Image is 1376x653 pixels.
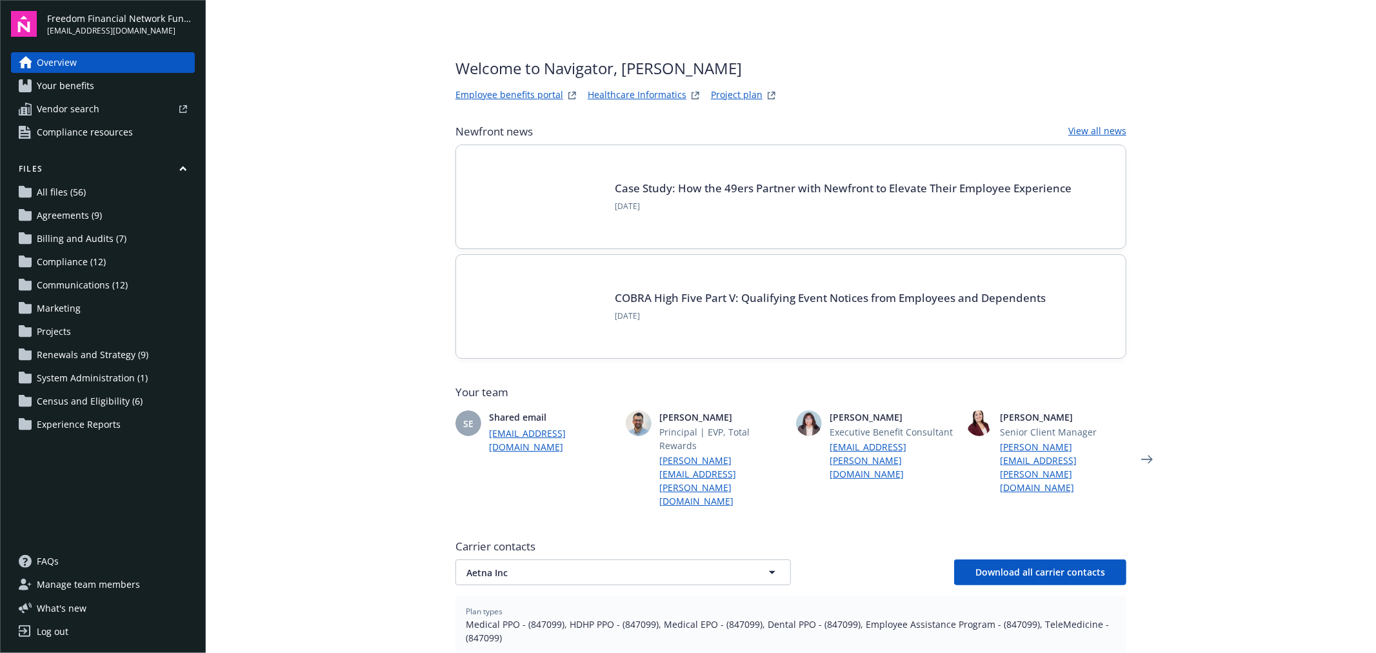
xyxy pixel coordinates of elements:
[615,181,1072,196] a: Case Study: How the 49ers Partner with Newfront to Elevate Their Employee Experience
[1000,410,1126,424] span: [PERSON_NAME]
[455,385,1126,400] span: Your team
[11,414,195,435] a: Experience Reports
[37,368,148,388] span: System Administration (1)
[11,574,195,595] a: Manage team members
[1137,449,1157,470] a: Next
[11,391,195,412] a: Census and Eligibility (6)
[11,368,195,388] a: System Administration (1)
[659,410,786,424] span: [PERSON_NAME]
[11,75,195,96] a: Your benefits
[11,52,195,73] a: Overview
[37,52,77,73] span: Overview
[626,410,652,436] img: photo
[711,88,763,103] a: Project plan
[37,601,86,615] span: What ' s new
[11,298,195,319] a: Marketing
[659,425,786,452] span: Principal | EVP, Total Rewards
[688,88,703,103] a: springbukWebsite
[764,88,779,103] a: projectPlanWebsite
[1068,124,1126,139] a: View all news
[463,417,474,430] span: SE
[615,201,1072,212] span: [DATE]
[37,321,71,342] span: Projects
[564,88,580,103] a: striveWebsite
[11,345,195,365] a: Renewals and Strategy (9)
[659,454,786,508] a: [PERSON_NAME][EMAIL_ADDRESS][PERSON_NAME][DOMAIN_NAME]
[466,606,1116,618] span: Plan types
[455,539,1126,554] span: Carrier contacts
[796,410,822,436] img: photo
[477,166,599,228] img: Card Image - INSIGHTS copy.png
[477,276,599,337] img: BLOG-Card Image - Compliance - COBRA High Five Pt 5 - 09-11-25.jpg
[11,601,107,615] button: What's new
[37,551,59,572] span: FAQs
[455,559,791,585] button: Aetna Inc
[830,410,956,424] span: [PERSON_NAME]
[47,12,195,25] span: Freedom Financial Network Funding, LLC
[11,182,195,203] a: All files (56)
[37,205,102,226] span: Agreements (9)
[11,99,195,119] a: Vendor search
[489,427,615,454] a: [EMAIL_ADDRESS][DOMAIN_NAME]
[455,88,563,103] a: Employee benefits portal
[37,99,99,119] span: Vendor search
[37,298,81,319] span: Marketing
[37,621,68,642] div: Log out
[455,57,779,80] span: Welcome to Navigator , [PERSON_NAME]
[47,11,195,37] button: Freedom Financial Network Funding, LLC[EMAIL_ADDRESS][DOMAIN_NAME]
[11,11,37,37] img: navigator-logo.svg
[615,310,1046,322] span: [DATE]
[830,440,956,481] a: [EMAIL_ADDRESS][PERSON_NAME][DOMAIN_NAME]
[37,414,121,435] span: Experience Reports
[11,205,195,226] a: Agreements (9)
[47,25,195,37] span: [EMAIL_ADDRESS][DOMAIN_NAME]
[830,425,956,439] span: Executive Benefit Consultant
[1000,425,1126,439] span: Senior Client Manager
[615,290,1046,305] a: COBRA High Five Part V: Qualifying Event Notices from Employees and Dependents
[37,75,94,96] span: Your benefits
[11,551,195,572] a: FAQs
[37,345,148,365] span: Renewals and Strategy (9)
[11,228,195,249] a: Billing and Audits (7)
[1000,440,1126,494] a: [PERSON_NAME][EMAIL_ADDRESS][PERSON_NAME][DOMAIN_NAME]
[975,566,1105,578] span: Download all carrier contacts
[37,228,126,249] span: Billing and Audits (7)
[588,88,686,103] a: Healthcare Informatics
[489,410,615,424] span: Shared email
[37,122,133,143] span: Compliance resources
[37,391,143,412] span: Census and Eligibility (6)
[37,182,86,203] span: All files (56)
[11,275,195,296] a: Communications (12)
[966,410,992,436] img: photo
[37,574,140,595] span: Manage team members
[37,252,106,272] span: Compliance (12)
[466,566,735,579] span: Aetna Inc
[37,275,128,296] span: Communications (12)
[11,321,195,342] a: Projects
[11,122,195,143] a: Compliance resources
[11,252,195,272] a: Compliance (12)
[954,559,1126,585] button: Download all carrier contacts
[11,163,195,179] button: Files
[466,618,1116,645] span: Medical PPO - (847099), HDHP PPO - (847099), Medical EPO - (847099), Dental PPO - (847099), Emplo...
[455,124,533,139] span: Newfront news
